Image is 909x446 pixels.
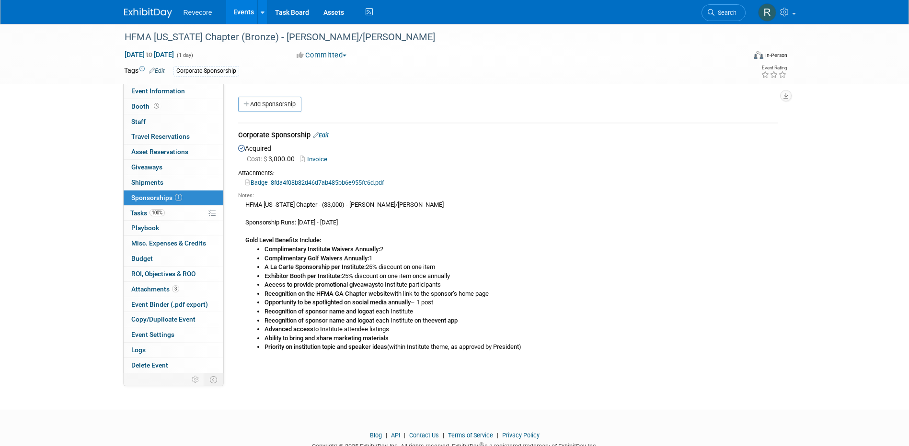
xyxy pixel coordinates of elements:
span: 1 [175,194,182,201]
li: at each Institute on the [265,316,778,325]
a: Event Binder (.pdf export) [124,297,223,312]
a: Logs [124,343,223,357]
div: Notes: [238,192,778,200]
span: Booth [131,102,161,110]
span: Copy/Duplicate Event [131,315,196,323]
span: 3,000.00 [247,155,299,163]
div: Corporate Sponsorship [238,130,778,142]
a: Giveaways [124,160,223,175]
span: Attachments [131,285,179,293]
div: Event Format [689,50,788,64]
li: to Institute participants [265,280,778,290]
a: Event Settings [124,327,223,342]
span: Delete Event [131,361,168,369]
button: Committed [293,50,350,60]
a: Misc. Expenses & Credits [124,236,223,251]
div: HFMA [US_STATE] Chapter - ($3,000) - [PERSON_NAME]/[PERSON_NAME] Sponsorship Runs: [DATE] - [DATE] [238,200,778,352]
b: A La Carte Sponsorship per Institute: [265,263,366,270]
span: Cost: $ [247,155,268,163]
a: Invoice [300,156,331,163]
li: – 1 post [265,298,778,307]
td: Personalize Event Tab Strip [187,373,204,386]
b: Ability to bring and share marketing materials [265,334,389,342]
a: Tasks100% [124,206,223,221]
li: (within Institute theme, as approved by President) [265,343,778,352]
span: | [440,432,447,439]
span: | [383,432,390,439]
li: 25% discount on one item once annually [265,272,778,281]
span: Event Information [131,87,185,95]
a: Booth [124,99,223,114]
a: Edit [149,67,165,74]
b: Recognition on the HFMA GA Chapter website [265,290,390,297]
b: Complimentary Golf Waivers Annually: [265,255,369,262]
a: Travel Reservations [124,129,223,144]
a: Delete Event [124,358,223,373]
a: Shipments [124,175,223,190]
img: Format-Inperson.png [754,51,763,59]
span: Misc. Expenses & Credits [131,239,206,247]
a: Event Information [124,84,223,99]
span: Tasks [130,209,165,217]
a: Sponsorships1 [124,190,223,205]
span: Staff [131,118,146,125]
a: Privacy Policy [502,432,540,439]
span: 100% [150,209,165,216]
b: Complimentary Institute Waivers Annually: [265,245,380,253]
a: Blog [370,432,382,439]
div: Corporate Sponsorship [173,66,239,76]
li: 25% discount on one item [265,263,778,272]
span: Booth not reserved yet [152,102,161,110]
b: Opportunity to be spotlighted on social media annually [265,299,411,306]
li: with link to the sponsor’s home page [265,290,778,299]
a: Attachments3 [124,282,223,297]
li: 1 [265,254,778,263]
span: ROI, Objectives & ROO [131,270,196,278]
span: Event Binder (.pdf export) [131,301,208,308]
li: to Institute attendee listings [265,325,778,334]
span: Travel Reservations [131,133,190,140]
div: HFMA [US_STATE] Chapter (Bronze) - [PERSON_NAME]/[PERSON_NAME] [121,29,731,46]
span: | [402,432,408,439]
span: Revecore [184,9,212,16]
img: Rachael Sires [758,3,776,22]
b: Priority on institution topic and speaker ideas [265,343,387,350]
b: Recognition of sponsor name and logo [265,317,369,324]
span: Sponsorships [131,194,182,201]
a: Staff [124,114,223,129]
span: Event Settings [131,331,174,338]
a: Contact Us [409,432,439,439]
b: Gold Level Benefits Include: [245,236,321,244]
span: Search [714,9,736,16]
td: Toggle Event Tabs [204,373,223,386]
a: Copy/Duplicate Event [124,312,223,327]
span: Giveaways [131,163,162,171]
b: Advanced access [265,325,313,333]
span: 3 [172,285,179,292]
b: event app [431,317,458,324]
span: Shipments [131,178,163,186]
a: Add Sponsorship [238,97,301,112]
a: Edit [313,132,329,139]
span: Logs [131,346,146,354]
a: Playbook [124,221,223,235]
span: (1 day) [176,52,193,58]
div: In-Person [765,52,787,59]
td: Tags [124,66,165,77]
a: Search [702,4,746,21]
a: Badge_8fda4f08b82d46d7ab485bb6e955fc6d.pdf [245,179,384,186]
b: Recognition of sponsor name and logo [265,308,369,315]
li: at each Institute [265,307,778,316]
li: 2 [265,245,778,254]
a: Terms of Service [448,432,493,439]
span: Asset Reservations [131,148,188,156]
a: API [391,432,400,439]
img: ExhibitDay [124,8,172,18]
a: Asset Reservations [124,145,223,159]
div: Attachments: [238,169,778,178]
span: Budget [131,255,153,262]
a: ROI, Objectives & ROO [124,267,223,281]
div: Event Rating [761,66,787,70]
span: | [495,432,501,439]
span: [DATE] [DATE] [124,50,174,59]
